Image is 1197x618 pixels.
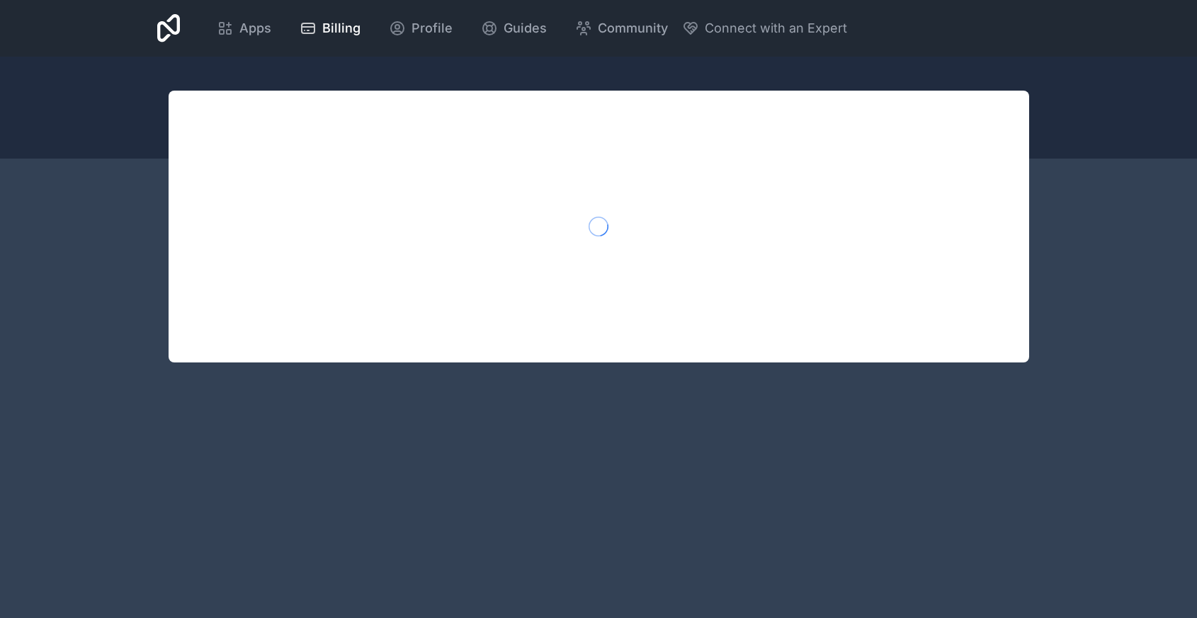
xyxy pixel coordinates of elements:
span: Community [598,18,668,38]
a: Apps [205,13,283,44]
a: Profile [378,13,464,44]
span: Guides [504,18,547,38]
a: Community [564,13,679,44]
span: Profile [412,18,453,38]
span: Apps [239,18,271,38]
a: Guides [470,13,558,44]
a: Billing [288,13,372,44]
span: Connect with an Expert [705,18,847,38]
button: Connect with an Expert [682,18,847,38]
span: Billing [322,18,361,38]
